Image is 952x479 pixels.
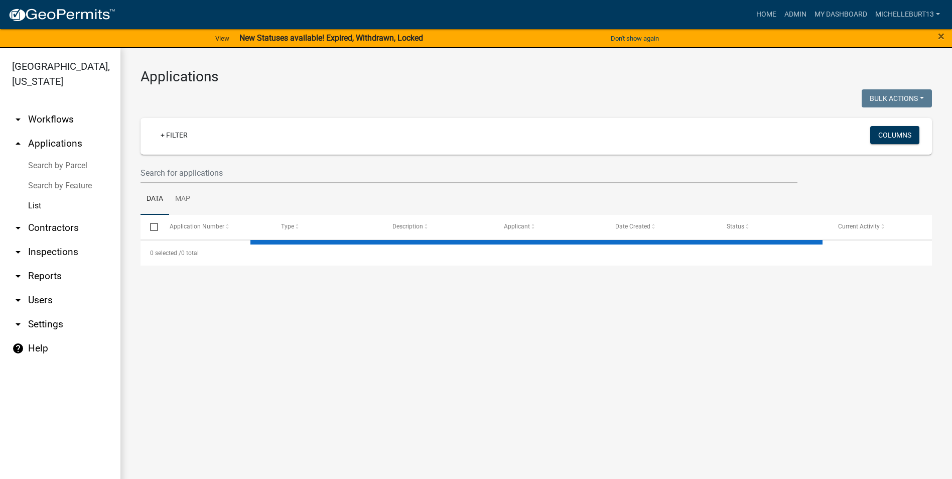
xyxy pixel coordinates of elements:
[12,222,24,234] i: arrow_drop_down
[862,89,932,107] button: Bulk Actions
[810,5,871,24] a: My Dashboard
[382,215,494,239] datatable-header-cell: Description
[392,223,423,230] span: Description
[607,30,663,47] button: Don't show again
[871,5,944,24] a: michelleburt13
[12,270,24,282] i: arrow_drop_down
[141,68,932,85] h3: Applications
[12,294,24,306] i: arrow_drop_down
[12,342,24,354] i: help
[503,223,529,230] span: Applicant
[150,250,181,257] span: 0 selected /
[12,138,24,150] i: arrow_drop_up
[828,215,939,239] datatable-header-cell: Current Activity
[160,215,271,239] datatable-header-cell: Application Number
[938,30,944,42] button: Close
[717,215,828,239] datatable-header-cell: Status
[938,29,944,43] span: ×
[141,183,169,215] a: Data
[141,163,797,183] input: Search for applications
[153,126,196,144] a: + Filter
[494,215,605,239] datatable-header-cell: Applicant
[752,5,780,24] a: Home
[239,33,423,43] strong: New Statuses available! Expired, Withdrawn, Locked
[12,246,24,258] i: arrow_drop_down
[605,215,717,239] datatable-header-cell: Date Created
[726,223,744,230] span: Status
[141,241,932,266] div: 0 total
[141,215,160,239] datatable-header-cell: Select
[870,126,919,144] button: Columns
[211,30,233,47] a: View
[170,223,224,230] span: Application Number
[12,318,24,330] i: arrow_drop_down
[271,215,382,239] datatable-header-cell: Type
[12,113,24,126] i: arrow_drop_down
[281,223,294,230] span: Type
[169,183,196,215] a: Map
[780,5,810,24] a: Admin
[838,223,879,230] span: Current Activity
[615,223,650,230] span: Date Created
